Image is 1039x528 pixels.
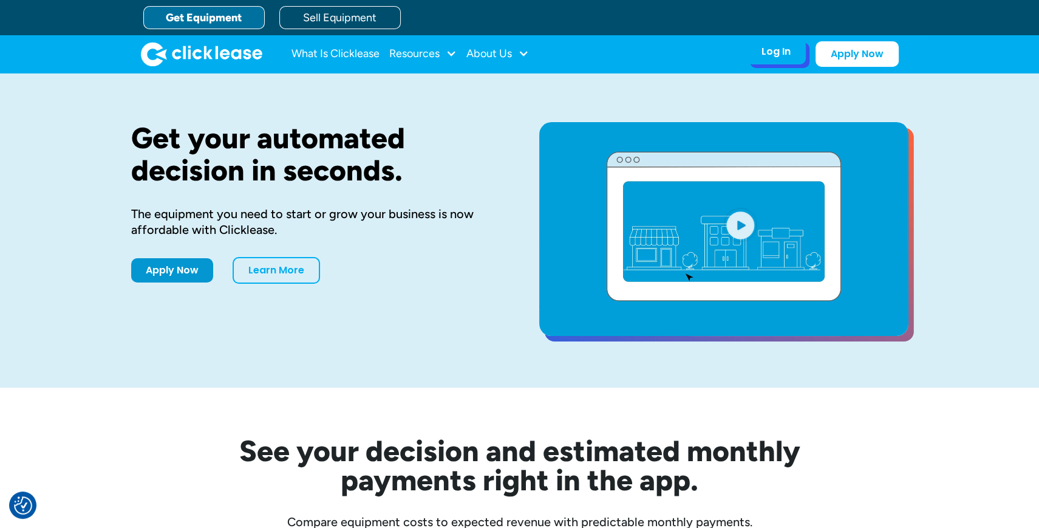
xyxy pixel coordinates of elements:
[389,42,457,66] div: Resources
[539,122,908,336] a: open lightbox
[14,496,32,515] button: Consent Preferences
[761,46,791,58] div: Log In
[724,208,757,242] img: Blue play button logo on a light blue circular background
[14,496,32,515] img: Revisit consent button
[143,6,265,29] a: Get Equipment
[816,41,899,67] a: Apply Now
[131,122,500,187] h1: Get your automated decision in seconds.
[279,6,401,29] a: Sell Equipment
[131,258,213,283] a: Apply Now
[131,206,500,238] div: The equipment you need to start or grow your business is now affordable with Clicklease.
[141,42,262,66] img: Clicklease logo
[466,42,529,66] div: About Us
[180,436,860,495] h2: See your decision and estimated monthly payments right in the app.
[141,42,262,66] a: home
[233,257,320,284] a: Learn More
[291,42,380,66] a: What Is Clicklease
